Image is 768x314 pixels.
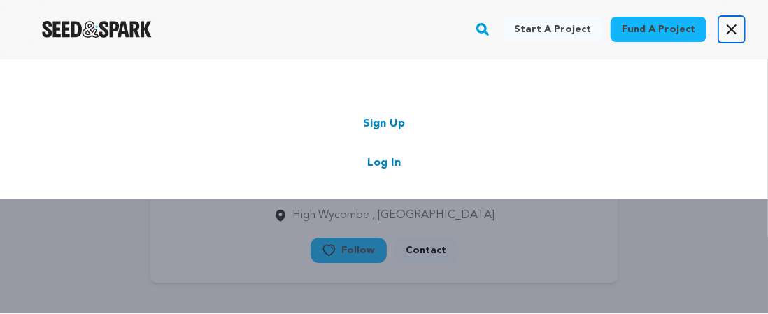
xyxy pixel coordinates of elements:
[363,115,405,132] a: Sign Up
[42,21,152,38] a: Seed&Spark Homepage
[503,17,602,42] a: Start a project
[367,155,401,171] a: Log In
[611,17,706,42] a: Fund a project
[42,21,152,38] img: Seed&Spark Logo Dark Mode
